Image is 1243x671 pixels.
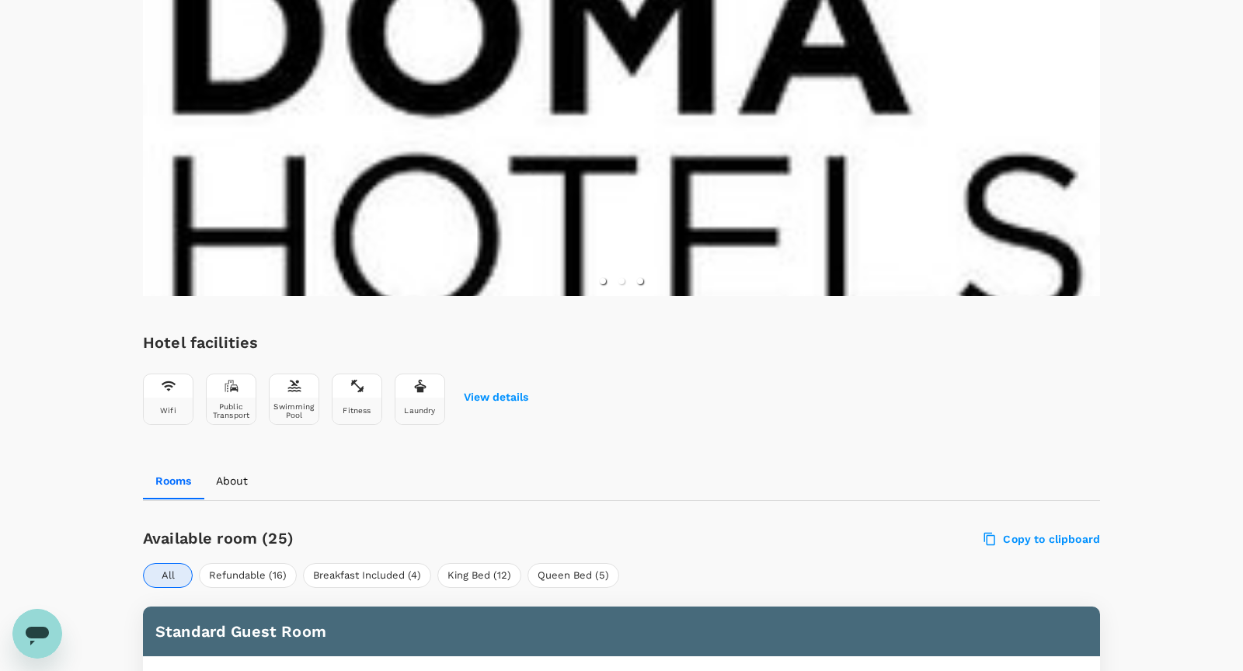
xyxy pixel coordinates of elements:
p: Rooms [155,473,191,488]
div: Fitness [343,406,371,415]
button: Queen Bed (5) [527,563,619,588]
button: Refundable (16) [199,563,297,588]
div: Wifi [160,406,176,415]
p: About [216,473,248,488]
button: All [143,563,193,588]
div: Swimming Pool [273,402,315,419]
li: slide item 2 [618,278,625,284]
div: Public Transport [210,402,252,419]
li: slide item 1 [600,278,606,284]
h6: Available room (25) [143,526,698,551]
button: Breakfast Included (4) [303,563,431,588]
iframe: Button to launch messaging window [12,609,62,659]
button: King Bed (12) [437,563,521,588]
button: View details [464,391,528,404]
h6: Standard Guest Room [155,619,1088,644]
div: Laundry [404,406,435,415]
h6: Hotel facilities [143,330,528,355]
label: Copy to clipboard [984,532,1100,546]
li: slide item 3 [637,278,643,284]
